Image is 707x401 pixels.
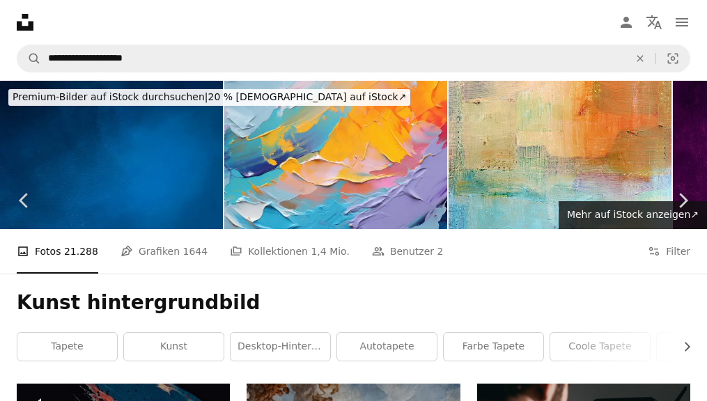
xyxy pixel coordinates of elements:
[13,91,208,102] span: Premium-Bilder auf iStock durchsuchen |
[8,89,410,106] div: 20 % [DEMOGRAPHIC_DATA] auf iStock ↗
[311,244,349,259] span: 1,4 Mio.
[625,45,655,72] button: Löschen
[17,45,41,72] button: Unsplash suchen
[17,290,690,315] h1: Kunst hintergrundbild
[648,229,690,274] button: Filter
[437,244,444,259] span: 2
[17,45,690,72] form: Finden Sie Bildmaterial auf der ganzen Webseite
[550,333,650,361] a: coole Tapete
[658,134,707,267] a: Weiter
[17,14,33,31] a: Startseite — Unsplash
[182,244,208,259] span: 1644
[224,81,447,229] img: Abstrakte raue bunte mehrfarbige Kunst auf Leinwand
[612,8,640,36] a: Anmelden / Registrieren
[444,333,543,361] a: Farbe Tapete
[668,8,696,36] button: Menü
[674,333,690,361] button: Liste nach rechts verschieben
[17,333,117,361] a: Tapete
[124,333,224,361] a: Kunst
[337,333,437,361] a: Autotapete
[656,45,690,72] button: Visuelle Suche
[640,8,668,36] button: Sprache
[121,229,208,274] a: Grafiken 1644
[372,229,444,274] a: Benutzer 2
[567,209,699,220] span: Mehr auf iStock anzeigen ↗
[559,201,707,229] a: Mehr auf iStock anzeigen↗
[231,333,330,361] a: Desktop-Hintergrund
[449,81,671,229] img: Painted blau und Orange Hintergrund
[230,229,350,274] a: Kollektionen 1,4 Mio.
